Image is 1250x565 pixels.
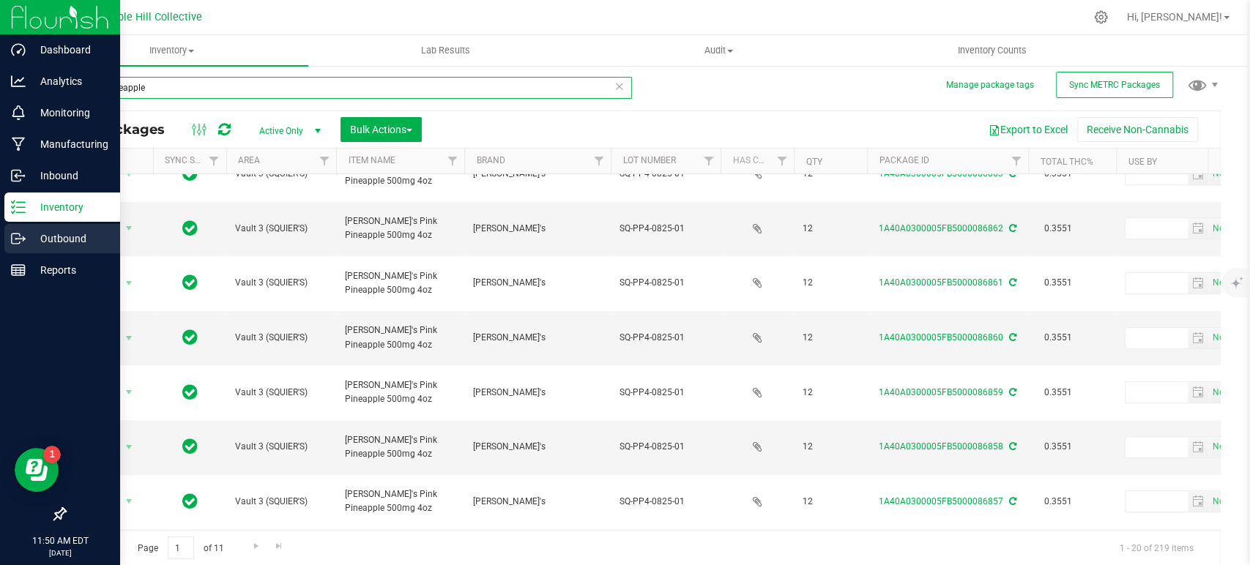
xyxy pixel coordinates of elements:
span: Set Current date [1209,491,1234,512]
span: Set Current date [1209,218,1234,239]
span: 0.3551 [1037,436,1079,457]
a: 1A40A0300005FB5000086863 [879,168,1003,179]
span: All Packages [76,121,179,138]
inline-svg: Monitoring [11,105,26,120]
span: Vault 3 (SQUIER'S) [235,167,327,181]
span: Bulk Actions [350,124,412,135]
inline-svg: Inventory [11,200,26,214]
span: Sync from Compliance System [1007,277,1016,288]
span: select [1209,382,1233,403]
p: [DATE] [7,547,114,558]
span: select [120,437,138,457]
div: Manage settings [1092,10,1110,24]
span: Audit [583,44,855,57]
span: In Sync [182,272,198,293]
a: Use By [1128,157,1156,167]
span: select [1209,437,1233,457]
span: In Sync [182,382,198,403]
span: 12 [803,167,858,181]
a: 1A40A0300005FB5000086857 [879,496,1003,506]
span: select [1188,164,1209,184]
p: Reports [26,261,114,279]
span: 0.3551 [1037,218,1079,239]
inline-svg: Outbound [11,231,26,246]
span: Vault 3 (SQUIER'S) [235,222,327,236]
button: Export to Excel [979,117,1077,142]
input: 1 [168,536,194,559]
span: 12 [803,331,858,345]
a: Brand [476,155,505,165]
span: select [120,328,138,348]
a: Filter [202,149,226,173]
span: [PERSON_NAME]'s [473,222,602,236]
span: 12 [803,276,858,290]
span: Set Current date [1209,382,1234,403]
a: Item Name [348,155,395,165]
span: [PERSON_NAME]'s Pink Pineapple 500mg 4oz [345,378,455,406]
a: Qty [806,157,822,167]
a: 1A40A0300005FB5000086858 [879,441,1003,452]
span: SQ-PP4-0825-01 [620,386,712,400]
span: Page of 11 [125,536,236,559]
span: Vault 3 (SQUIER'S) [235,386,327,400]
span: select [1188,218,1209,239]
span: select [120,273,138,293]
span: Set Current date [1209,436,1234,457]
span: select [1188,328,1209,348]
a: Total THC% [1040,157,1093,167]
span: Vault 3 (SQUIER'S) [235,440,327,454]
a: Go to the next page [245,536,267,556]
span: 0.3551 [1037,382,1079,403]
span: In Sync [182,218,198,239]
inline-svg: Analytics [11,74,26,89]
a: Filter [1004,149,1028,173]
a: Filter [770,149,794,173]
th: Has COA [721,149,794,174]
span: In Sync [182,491,198,512]
span: SQ-PP4-0825-01 [620,222,712,236]
span: select [120,164,138,184]
span: [PERSON_NAME]'s [473,276,602,290]
span: Temple Hill Collective [97,11,202,23]
span: Vault 3 (SQUIER'S) [235,276,327,290]
span: [PERSON_NAME]'s [473,440,602,454]
iframe: Resource center [15,448,59,492]
p: Dashboard [26,41,114,59]
span: [PERSON_NAME]'s [473,167,602,181]
a: Filter [440,149,464,173]
a: 1A40A0300005FB5000086861 [879,277,1003,288]
inline-svg: Dashboard [11,42,26,57]
span: [PERSON_NAME]'s [473,386,602,400]
a: Inventory Counts [855,35,1128,66]
span: Sync from Compliance System [1007,496,1016,506]
inline-svg: Manufacturing [11,137,26,151]
span: Sync from Compliance System [1007,332,1016,343]
span: 12 [803,386,858,400]
iframe: Resource center unread badge [43,446,61,463]
span: [PERSON_NAME]'s Pink Pineapple 500mg 4oz [345,323,455,351]
span: Vault 3 (SQUIER'S) [235,331,327,345]
span: 0.3551 [1037,163,1079,184]
span: In Sync [182,436,198,457]
a: Filter [587,149,611,173]
inline-svg: Inbound [11,168,26,183]
span: In Sync [182,163,198,184]
a: 1A40A0300005FB5000086862 [879,223,1003,233]
span: SQ-PP4-0825-01 [620,167,712,181]
span: 12 [803,440,858,454]
a: Package ID [879,155,929,165]
span: select [1209,218,1233,239]
span: Sync from Compliance System [1007,223,1016,233]
span: Vault 3 (SQUIER'S) [235,495,327,509]
span: Sync from Compliance System [1007,387,1016,397]
span: select [1188,491,1209,512]
span: 12 [803,222,858,236]
span: [PERSON_NAME]'s [473,495,602,509]
a: Inventory [35,35,308,66]
span: 1 - 20 of 219 items [1108,536,1205,558]
span: [PERSON_NAME]'s [473,331,602,345]
button: Bulk Actions [341,117,422,142]
button: Manage package tags [946,79,1034,91]
input: Search Package ID, Item Name, SKU, Lot or Part Number... [64,77,632,99]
